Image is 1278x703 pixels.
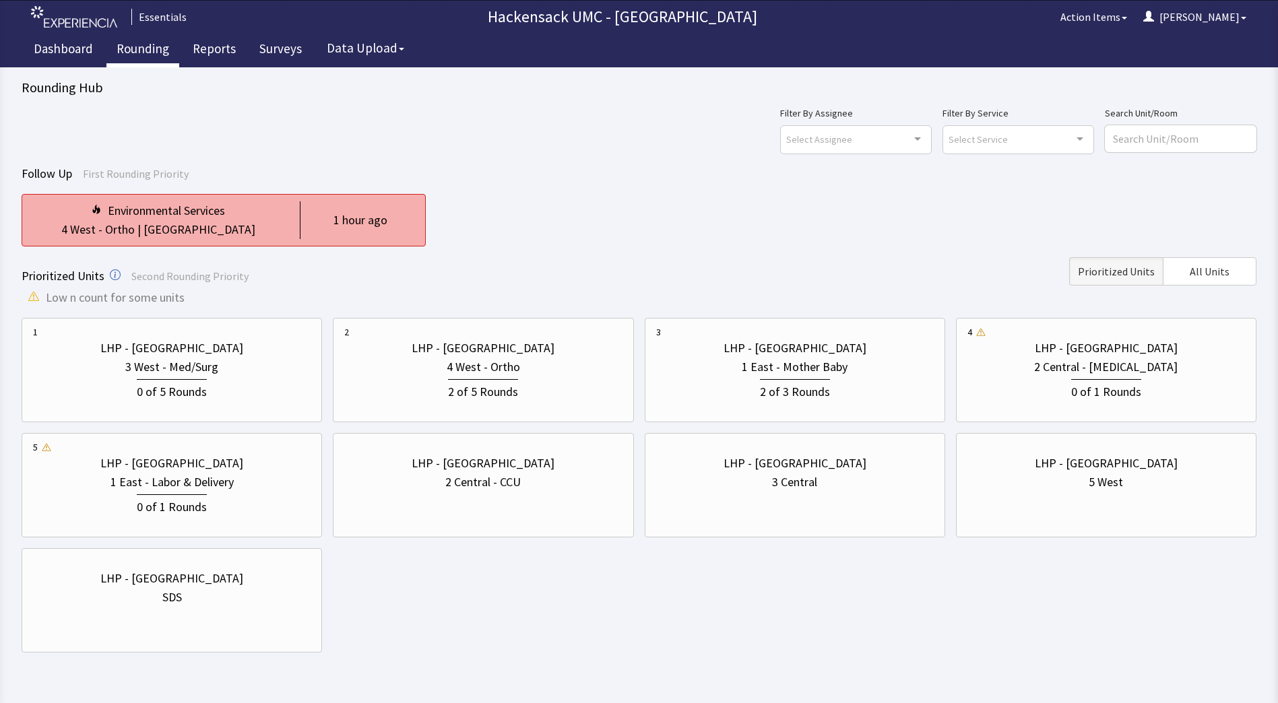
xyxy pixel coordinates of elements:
button: All Units [1163,257,1256,286]
a: Rounding [106,34,179,67]
div: LHP - [GEOGRAPHIC_DATA] [412,339,554,358]
div: 2 [344,325,349,339]
div: 1 [33,325,38,339]
div: LHP - [GEOGRAPHIC_DATA] [1035,339,1178,358]
a: Dashboard [24,34,103,67]
div: 3 Central [772,473,817,492]
div: 5 [33,440,38,454]
div: 4 West - Ortho [447,358,520,376]
button: Prioritized Units [1069,257,1163,286]
label: Search Unit/Room [1105,105,1256,121]
div: Environmental Services [108,201,225,220]
div: 2 Central - [MEDICAL_DATA] [1034,358,1178,376]
div: Follow Up [22,164,1256,183]
span: Prioritized Units [1078,263,1155,279]
input: Search Unit/Room [1105,125,1256,152]
span: All Units [1190,263,1229,279]
div: LHP - [GEOGRAPHIC_DATA] [1035,454,1178,473]
span: Select Service [949,131,1008,147]
p: Hackensack UMC - [GEOGRAPHIC_DATA] [192,6,1052,28]
div: Essentials [131,9,187,25]
span: Second Rounding Priority [131,269,249,283]
div: 1 East - Labor & Delivery [110,473,234,492]
div: 5 West [1089,473,1123,492]
div: LHP - [GEOGRAPHIC_DATA] [724,339,866,358]
div: LHP - [GEOGRAPHIC_DATA] [100,339,243,358]
label: Filter By Service [942,105,1094,121]
div: 2 of 5 Rounds [448,379,518,401]
div: SDS [162,588,182,607]
span: First Rounding Priority [83,167,189,180]
label: Filter By Assignee [780,105,932,121]
a: Reports [183,34,246,67]
div: 1 East - Mother Baby [742,358,848,376]
div: 2 of 3 Rounds [760,379,830,401]
div: LHP - [GEOGRAPHIC_DATA] [412,454,554,473]
img: experiencia_logo.png [31,6,117,28]
div: 0 of 5 Rounds [137,379,207,401]
button: [PERSON_NAME] [1135,3,1254,30]
div: 1 hour ago [333,211,387,230]
span: Prioritized Units [22,268,104,283]
div: | [135,220,143,239]
div: Rounding Hub [22,78,1256,97]
span: Low n count for some units [46,288,185,307]
a: Surveys [249,34,312,67]
div: LHP - [GEOGRAPHIC_DATA] [100,569,243,588]
div: 3 [656,325,661,339]
button: Data Upload [319,36,412,61]
span: Select Assignee [786,131,852,147]
div: 4 [967,325,972,339]
button: Action Items [1052,3,1135,30]
div: 0 of 1 Rounds [137,494,207,516]
div: LHP - [GEOGRAPHIC_DATA] [100,454,243,473]
div: [GEOGRAPHIC_DATA] [143,220,255,239]
div: 4 West - Ortho [61,220,135,239]
div: 2 Central - CCU [445,473,521,492]
div: 3 West - Med/Surg [125,358,218,376]
div: 0 of 1 Rounds [1071,379,1141,401]
div: LHP - [GEOGRAPHIC_DATA] [724,454,866,473]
